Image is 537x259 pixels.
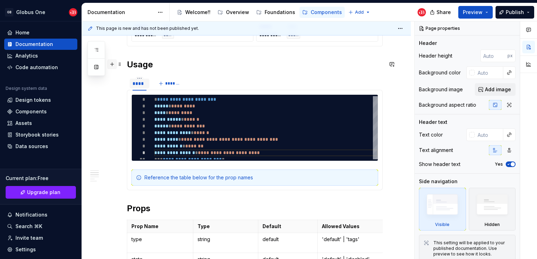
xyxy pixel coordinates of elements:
[15,131,59,138] div: Storybook stories
[475,128,503,141] input: Auto
[174,5,345,19] div: Page tree
[4,118,77,129] a: Assets
[485,86,511,93] span: Add image
[4,27,77,38] a: Home
[215,7,252,18] a: Overview
[4,129,77,140] a: Storybook stories
[88,9,154,16] div: Documentation
[469,188,516,231] div: Hidden
[226,9,249,16] div: Overview
[15,211,47,218] div: Notifications
[263,223,313,230] p: Default
[299,7,345,18] a: Components
[131,223,189,230] p: Prop Name
[4,141,77,152] a: Data sources
[436,9,451,16] span: Share
[475,83,516,96] button: Add image
[495,161,503,167] label: Yes
[6,86,47,91] div: Design system data
[4,62,77,73] a: Code automation
[433,240,511,257] div: This setting will be applied to your published documentation. Use preview to see how it looks.
[4,50,77,61] a: Analytics
[435,222,449,227] div: Visible
[458,6,493,19] button: Preview
[6,175,76,182] div: Current plan : Free
[507,53,513,59] p: px
[265,9,295,16] div: Foundations
[480,49,507,62] input: Auto
[15,223,42,230] div: Search ⌘K
[4,39,77,50] a: Documentation
[15,120,32,127] div: Assets
[419,147,453,154] div: Text alignment
[419,119,447,126] div: Header text
[355,9,364,15] span: Add
[426,6,455,19] button: Share
[311,9,342,16] div: Components
[485,222,500,227] div: Hidden
[15,64,58,71] div: Code automation
[4,244,77,255] a: Settings
[253,7,298,18] a: Foundations
[198,236,254,243] p: string
[322,223,390,230] p: Allowed Values
[419,101,476,108] div: Background aspect ratio
[419,188,466,231] div: Visible
[6,186,76,199] a: Upgrade plan
[496,6,534,19] button: Publish
[419,52,452,59] div: Header height
[16,9,45,16] div: Globus One
[263,236,313,243] p: default
[15,52,38,59] div: Analytics
[322,236,390,243] p: 'default' | 'tags'
[127,203,383,214] h2: Props
[127,59,383,70] h2: Usage
[4,106,77,117] a: Components
[15,29,30,36] div: Home
[96,26,199,31] span: This page is new and has not been published yet.
[419,131,443,138] div: Text color
[15,41,53,48] div: Documentation
[185,9,211,16] div: Welcome!!
[5,8,13,16] div: GB
[4,232,77,244] a: Invite team
[198,223,254,230] p: Type
[131,236,189,243] p: type
[418,8,426,16] img: Globus Bank UX Team
[419,161,460,168] div: Show header text
[4,209,77,220] button: Notifications
[15,97,51,104] div: Design tokens
[69,8,77,16] img: Globus Bank UX Team
[1,5,80,20] button: GBGlobus OneGlobus Bank UX Team
[174,7,213,18] a: Welcome!!
[475,66,503,79] input: Auto
[131,94,378,186] section-item: HTML
[15,108,47,115] div: Components
[419,86,463,93] div: Background image
[27,189,60,196] span: Upgrade plan
[463,9,483,16] span: Preview
[419,69,461,76] div: Background color
[15,143,48,150] div: Data sources
[419,178,458,185] div: Side navigation
[4,221,77,232] button: Search ⌘K
[506,9,524,16] span: Publish
[15,246,36,253] div: Settings
[4,94,77,106] a: Design tokens
[419,40,437,47] div: Header
[346,7,373,17] button: Add
[144,174,374,181] div: Reference the table below for the prop names
[15,234,43,241] div: Invite team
